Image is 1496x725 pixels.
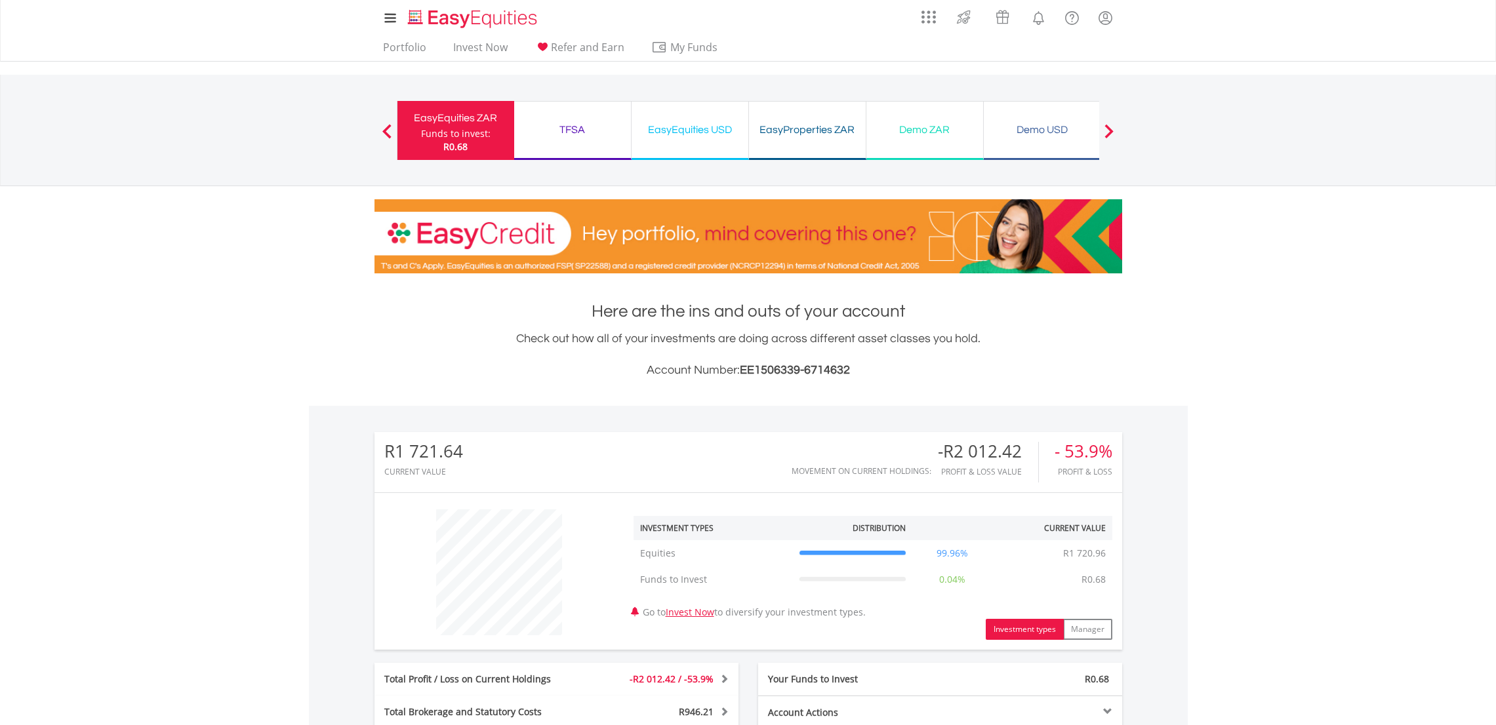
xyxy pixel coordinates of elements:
[522,121,623,139] div: TFSA
[921,10,936,24] img: grid-menu-icon.svg
[529,41,630,61] a: Refer and Earn
[874,121,975,139] div: Demo ZAR
[634,516,793,540] th: Investment Types
[378,41,432,61] a: Portfolio
[992,121,1093,139] div: Demo USD
[374,300,1122,323] h1: Here are the ins and outs of your account
[853,522,906,534] div: Distribution
[630,673,714,685] span: -R2 012.42 / -53.9%
[758,706,940,719] div: Account Actions
[405,109,506,127] div: EasyEquities ZAR
[992,516,1112,540] th: Current Value
[405,8,542,29] img: EasyEquities_Logo.png
[639,121,740,139] div: EasyEquities USD
[384,442,463,461] div: R1 721.64
[551,40,624,54] span: Refer and Earn
[1057,540,1112,566] td: R1 720.96
[1096,130,1122,144] button: Next
[374,673,587,686] div: Total Profit / Loss on Current Holdings
[1063,619,1112,640] button: Manager
[912,566,992,593] td: 0.04%
[1022,3,1055,29] a: Notifications
[938,442,1038,461] div: -R2 012.42
[666,606,714,618] a: Invest Now
[634,540,793,566] td: Equities
[913,3,944,24] a: AppsGrid
[992,7,1013,28] img: vouchers-v2.svg
[403,3,542,29] a: Home page
[421,127,491,140] div: Funds to invest:
[983,3,1022,28] a: Vouchers
[1075,566,1112,593] td: R0.68
[758,673,940,686] div: Your Funds to Invest
[1055,3,1089,29] a: FAQ's and Support
[740,364,850,376] span: EE1506339-6714632
[792,467,931,475] div: Movement on Current Holdings:
[624,503,1122,640] div: Go to to diversify your investment types.
[1055,442,1112,461] div: - 53.9%
[938,467,1038,476] div: Profit & Loss Value
[953,7,975,28] img: thrive-v2.svg
[443,140,468,153] span: R0.68
[1089,3,1122,32] a: My Profile
[374,199,1122,273] img: EasyCredit Promotion Banner
[679,705,714,718] span: R946.21
[634,566,793,593] td: Funds to Invest
[448,41,513,61] a: Invest Now
[374,361,1122,380] h3: Account Number:
[1085,673,1109,685] span: R0.68
[986,619,1064,640] button: Investment types
[384,467,463,476] div: CURRENT VALUE
[912,540,992,566] td: 99.96%
[374,130,400,144] button: Previous
[374,330,1122,380] div: Check out how all of your investments are doing across different asset classes you hold.
[651,39,737,56] span: My Funds
[757,121,858,139] div: EasyProperties ZAR
[1055,467,1112,476] div: Profit & Loss
[374,705,587,718] div: Total Brokerage and Statutory Costs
